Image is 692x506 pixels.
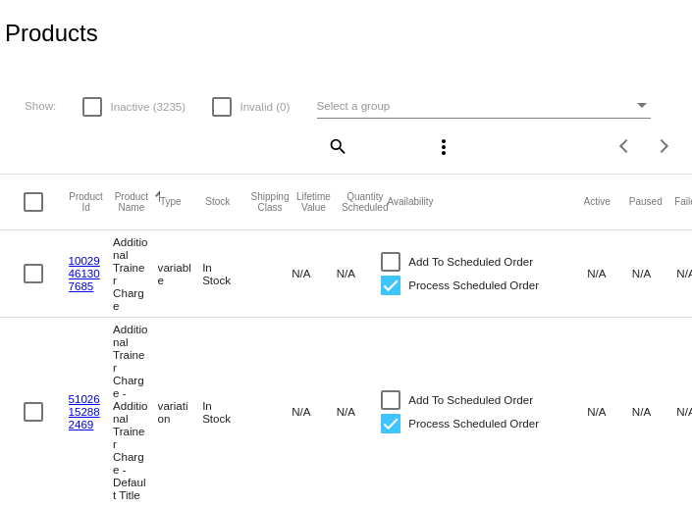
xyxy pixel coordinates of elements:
mat-cell: N/A [292,262,337,284]
h2: Products [5,20,98,47]
span: Select a group [317,99,391,112]
button: Change sorting for ShippingClass [251,191,290,213]
mat-icon: more_vert [432,135,455,159]
mat-select: Select a group [317,94,651,119]
button: Change sorting for QuantityScheduled [342,191,388,213]
mat-cell: N/A [632,262,677,284]
mat-cell: N/A [587,262,632,284]
mat-cell: N/A [337,400,382,423]
span: Add To Scheduled Order [408,388,533,412]
button: Change sorting for ProductType [160,196,182,208]
mat-cell: N/A [587,400,632,423]
span: Show: [25,99,56,112]
span: Process Scheduled Order [408,274,539,297]
mat-cell: variation [158,394,203,430]
button: Change sorting for ProductName [115,191,148,213]
button: Change sorting for TotalQuantityScheduledPaused [629,196,663,208]
a: 10029461307685 [69,254,100,292]
mat-cell: Additional Trainer Charge [113,230,158,317]
mat-cell: variable [158,256,203,291]
mat-icon: search [325,130,348,161]
button: Change sorting for LifetimeValue [296,191,331,213]
span: Inactive (3235) [110,95,186,119]
mat-cell: N/A [632,400,677,423]
mat-cell: In Stock [202,256,247,291]
mat-cell: N/A [337,262,382,284]
span: Add To Scheduled Order [408,250,533,274]
mat-header-cell: Availability [388,196,584,207]
span: Process Scheduled Order [408,412,539,435]
mat-cell: In Stock [202,394,247,430]
button: Change sorting for ExternalId [69,191,102,213]
button: Change sorting for StockLevel [205,196,230,208]
mat-cell: Additional Trainer Charge - Additional Trainer Charge - Default Title [113,318,158,506]
button: Change sorting for TotalQuantityScheduledActive [584,196,611,208]
mat-cell: N/A [292,400,337,423]
span: Invalid (0) [240,95,290,119]
button: Next page [645,126,684,166]
button: Previous page [606,126,645,166]
a: 51026152882469 [69,392,100,430]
